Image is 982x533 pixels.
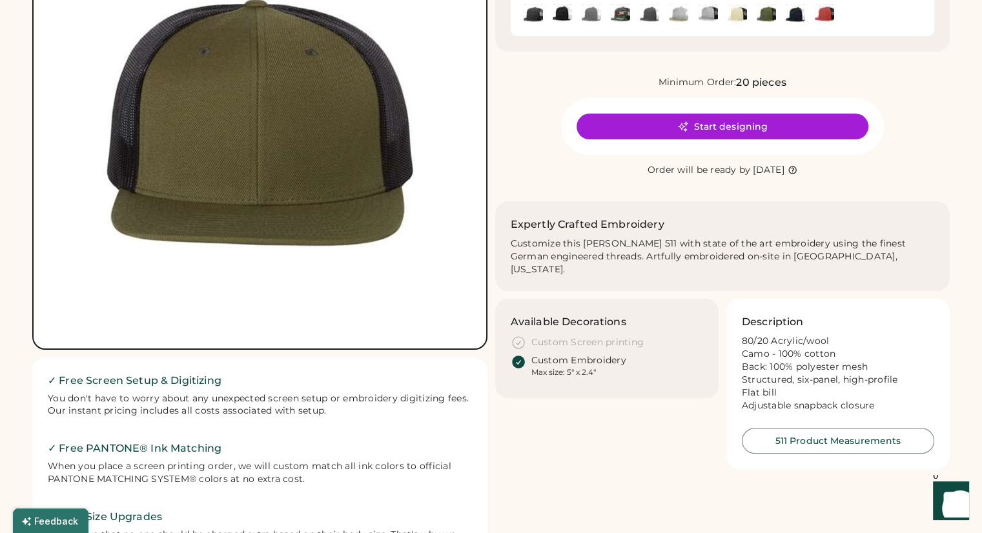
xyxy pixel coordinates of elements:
[524,5,543,24] img: Black/ Black Swatch Image
[753,164,784,177] div: [DATE]
[728,5,747,24] div: Khaki/ Black
[531,336,644,349] div: Custom Screen printing
[582,5,601,24] div: Charcoal/ White
[736,75,786,90] div: 20 pieces
[648,164,751,177] div: Order will be ready by
[728,5,747,24] img: Khaki/ Black Swatch Image
[699,5,718,24] img: Heather Grey/ Black Swatch Image
[48,373,472,388] h2: ✓ Free Screen Setup & Digitizing
[742,428,934,454] button: 511 Product Measurements
[553,5,572,24] img: Black/ White Swatch Image
[48,392,472,418] div: You don't have to worry about any unexpected screen setup or embroidery digitizing fees. Our inst...
[611,5,630,24] img: Green Camo/ Black Swatch Image
[921,475,976,530] iframe: Front Chat
[815,5,834,24] img: Red/ Black Swatch Image
[553,5,572,24] div: Black/ White
[511,237,935,276] div: Customize this [PERSON_NAME] 511 with state of the art embroidery using the finest German enginee...
[742,314,804,330] h3: Description
[742,335,934,412] div: 80/20 Acrylic/wool Camo - 100% cotton Back: 100% polyester mesh Structured, six-panel, high-profi...
[511,314,626,330] h3: Available Decorations
[786,5,805,24] img: Navy/ White Swatch Image
[48,441,472,456] h2: ✓ Free PANTONE® Ink Matching
[640,5,659,24] img: Heather Charcoal/ White Swatch Image
[669,5,688,24] div: Heather Grey/ Birch/ Biscuit
[669,5,688,24] img: Heather Grey/ Birch/ Biscuit Swatch Image
[511,217,664,232] h2: Expertly Crafted Embroidery
[640,5,659,24] div: Heather Charcoal/ White
[577,114,868,139] button: Start designing
[786,5,805,24] div: Navy/ White
[48,509,472,525] h2: ✓ Free Size Upgrades
[611,5,630,24] div: Green Camo/ Black
[524,5,543,24] div: Black/ Black
[757,5,776,24] img: Loden/ Black Swatch Image
[659,76,737,89] div: Minimum Order:
[757,5,776,24] div: Loden/ Black
[699,5,718,24] div: Heather Grey/ Black
[531,367,596,377] div: Max size: 5" x 2.4"
[582,5,601,24] img: Charcoal/ White Swatch Image
[48,460,472,486] div: When you place a screen printing order, we will custom match all ink colors to official PANTONE M...
[815,5,834,24] div: Red/ Black
[531,354,626,367] div: Custom Embroidery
